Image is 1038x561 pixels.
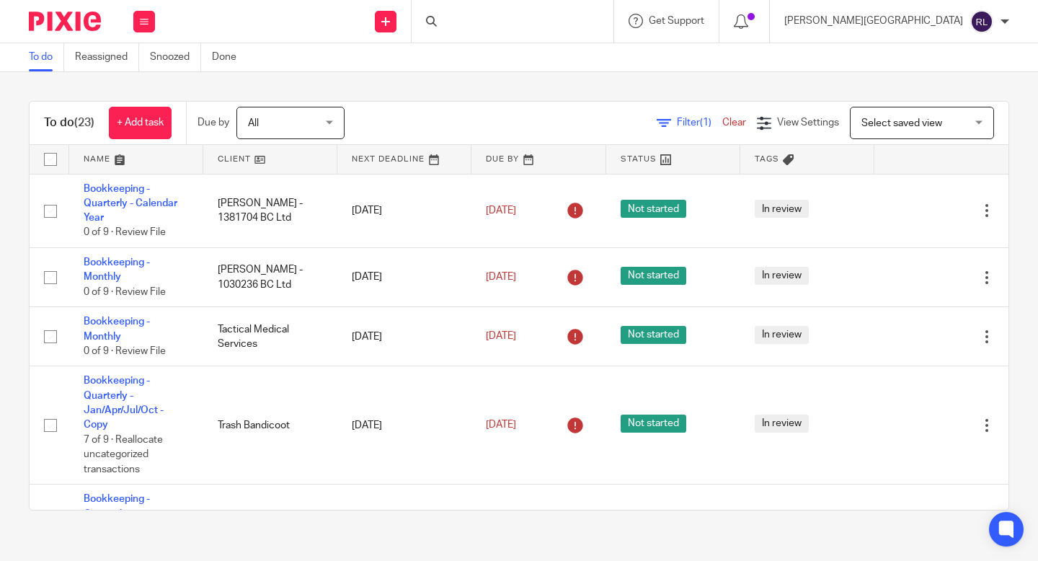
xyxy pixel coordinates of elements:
span: 0 of 9 · Review File [84,228,166,238]
p: [PERSON_NAME][GEOGRAPHIC_DATA] [784,14,963,28]
a: Bookkeeping - Quarterly - Calendar Year [84,184,177,224]
span: Not started [621,267,686,285]
td: Tactical Medical Services [203,307,337,366]
a: Snoozed [150,43,201,71]
span: Not started [621,200,686,218]
span: Select saved view [861,118,942,128]
span: In review [755,326,809,344]
span: 0 of 9 · Review File [84,287,166,297]
td: [DATE] [337,174,471,248]
td: [PERSON_NAME] - 1030236 BC Ltd [203,248,337,307]
span: (1) [700,118,711,128]
td: [DATE] [337,248,471,307]
span: [DATE] [486,206,516,216]
span: In review [755,200,809,218]
span: Get Support [649,16,704,26]
span: [DATE] [486,272,516,282]
span: Not started [621,415,686,433]
a: Reassigned [75,43,139,71]
td: Trash Bandicoot [203,366,337,485]
td: [DATE] [337,366,471,485]
span: 7 of 9 · Reallocate uncategorized transactions [84,435,163,474]
a: Clear [722,118,746,128]
span: [DATE] [486,332,516,342]
a: Bookkeeping - Monthly [84,257,150,282]
a: Done [212,43,247,71]
span: Not started [621,326,686,344]
span: In review [755,267,809,285]
a: To do [29,43,64,71]
span: Filter [677,118,722,128]
span: [DATE] [486,420,516,430]
span: All [248,118,259,128]
td: [DATE] [337,307,471,366]
h1: To do [44,115,94,131]
td: [PERSON_NAME] - 1381704 BC Ltd [203,174,337,248]
a: + Add task [109,107,172,139]
span: (23) [74,117,94,128]
a: Bookkeeping - Quarterly - Jan/Apr/Jul/Oct - Copy [84,376,164,430]
a: Bookkeeping - Quarterly - Jan/Apr/Jul/Oct - Copy [84,494,164,548]
img: Pixie [29,12,101,31]
a: Bookkeeping - Monthly [84,317,150,341]
span: In review [755,415,809,433]
span: Tags [755,155,779,163]
span: 0 of 9 · Review File [84,346,166,356]
p: Due by [198,115,229,130]
span: View Settings [777,118,839,128]
img: svg%3E [970,10,993,33]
